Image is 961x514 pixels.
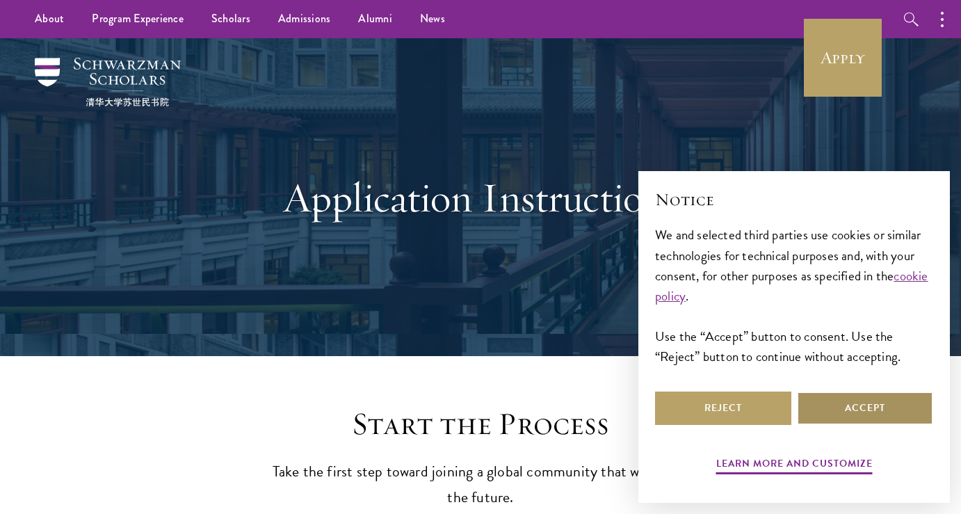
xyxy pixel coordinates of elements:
[655,225,933,366] div: We and selected third parties use cookies or similar technologies for technical purposes and, wit...
[241,172,720,223] h1: Application Instructions
[655,392,791,425] button: Reject
[265,459,696,511] p: Take the first step toward joining a global community that will shape the future.
[35,58,181,106] img: Schwarzman Scholars
[716,455,873,476] button: Learn more and customize
[804,19,882,97] a: Apply
[265,405,696,444] h2: Start the Process
[655,266,928,306] a: cookie policy
[655,188,933,211] h2: Notice
[797,392,933,425] button: Accept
